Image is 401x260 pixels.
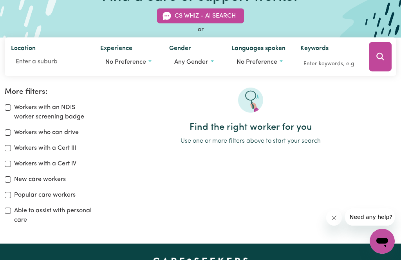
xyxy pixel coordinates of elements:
span: No preference [237,59,277,65]
label: Able to assist with personal care [14,206,96,225]
label: Workers with a Cert IV [14,159,76,169]
label: New care workers [14,175,66,184]
button: Worker language preferences [231,54,288,69]
button: Worker gender preference [169,54,219,69]
iframe: Button to launch messaging window [370,229,395,254]
label: Workers who can drive [14,128,79,137]
h2: More filters: [5,88,96,97]
input: Enter a suburb [11,54,88,68]
label: Keywords [300,43,329,54]
input: Enter keywords, e.g. full name, interests [300,57,358,70]
span: No preference [105,59,146,65]
p: Use one or more filters above to start your search [105,136,396,146]
label: Experience [100,43,132,54]
label: Workers with an NDIS worker screening badge [14,103,96,122]
label: Location [11,43,36,54]
div: or [5,25,396,34]
label: Gender [169,43,191,54]
button: Search [369,42,392,71]
label: Workers with a Cert III [14,143,76,153]
h2: Find the right worker for you [105,122,396,133]
iframe: Message from company [345,208,395,226]
button: Worker experience options [100,54,157,69]
label: Popular care workers [14,190,76,200]
iframe: Close message [326,210,342,226]
label: Languages spoken [231,43,285,54]
button: CS Whiz - AI Search [157,8,244,23]
span: Any gender [174,59,208,65]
